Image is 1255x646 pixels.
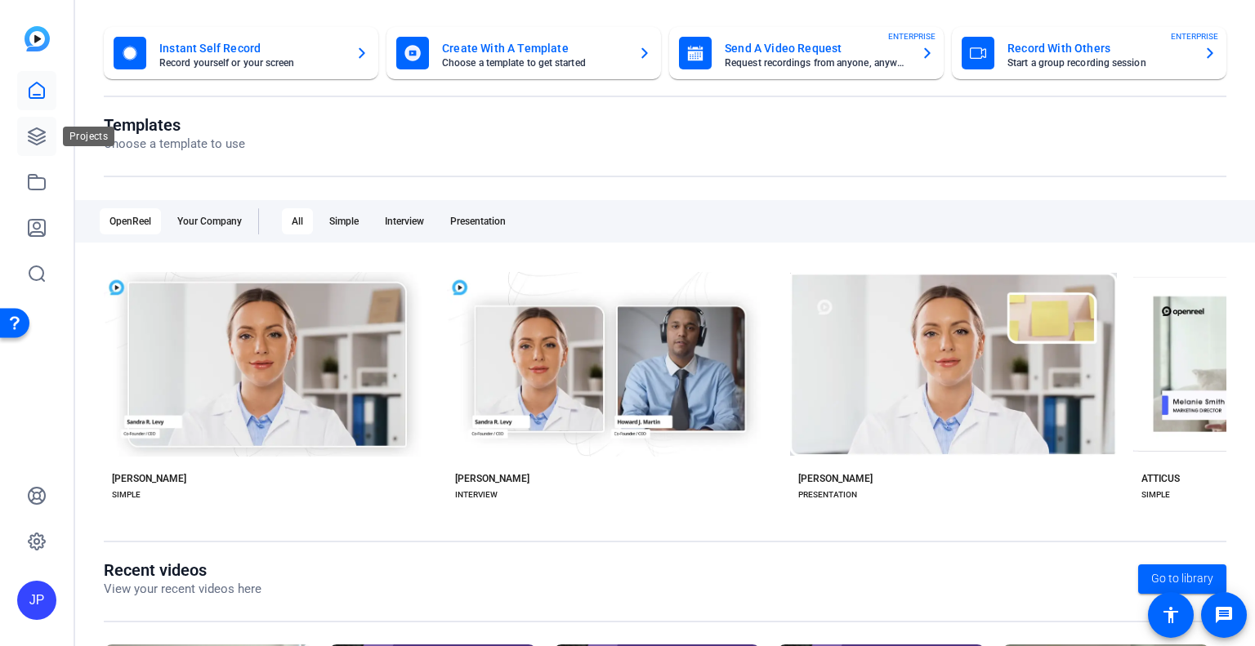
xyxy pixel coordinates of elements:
mat-card-title: Record With Others [1007,38,1190,58]
div: OpenReel [100,208,161,234]
mat-card-subtitle: Start a group recording session [1007,58,1190,68]
div: ATTICUS [1141,472,1180,485]
button: Create With A TemplateChoose a template to get started [386,27,661,79]
div: [PERSON_NAME] [112,472,186,485]
div: SIMPLE [112,488,141,501]
mat-card-title: Instant Self Record [159,38,342,58]
mat-card-subtitle: Record yourself or your screen [159,58,342,68]
span: Go to library [1151,570,1213,587]
button: Send A Video RequestRequest recordings from anyone, anywhereENTERPRISE [669,27,944,79]
div: Projects [63,127,114,146]
div: [PERSON_NAME] [455,472,529,485]
mat-card-title: Send A Video Request [725,38,908,58]
img: blue-gradient.svg [25,26,50,51]
div: PRESENTATION [798,488,857,501]
p: View your recent videos here [104,580,261,599]
h1: Recent videos [104,560,261,580]
mat-card-subtitle: Choose a template to get started [442,58,625,68]
div: SIMPLE [1141,488,1170,501]
div: JP [17,581,56,620]
span: ENTERPRISE [888,30,936,42]
div: All [282,208,313,234]
h1: Templates [104,115,245,135]
mat-icon: accessibility [1161,605,1181,625]
span: ENTERPRISE [1171,30,1218,42]
div: [PERSON_NAME] [798,472,873,485]
div: INTERVIEW [455,488,498,501]
p: Choose a template to use [104,135,245,154]
mat-icon: message [1214,605,1234,625]
div: Simple [319,208,368,234]
div: Presentation [440,208,516,234]
mat-card-title: Create With A Template [442,38,625,58]
button: Record With OthersStart a group recording sessionENTERPRISE [952,27,1226,79]
mat-card-subtitle: Request recordings from anyone, anywhere [725,58,908,68]
div: Interview [375,208,434,234]
div: Your Company [167,208,252,234]
a: Go to library [1138,564,1226,594]
button: Instant Self RecordRecord yourself or your screen [104,27,378,79]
